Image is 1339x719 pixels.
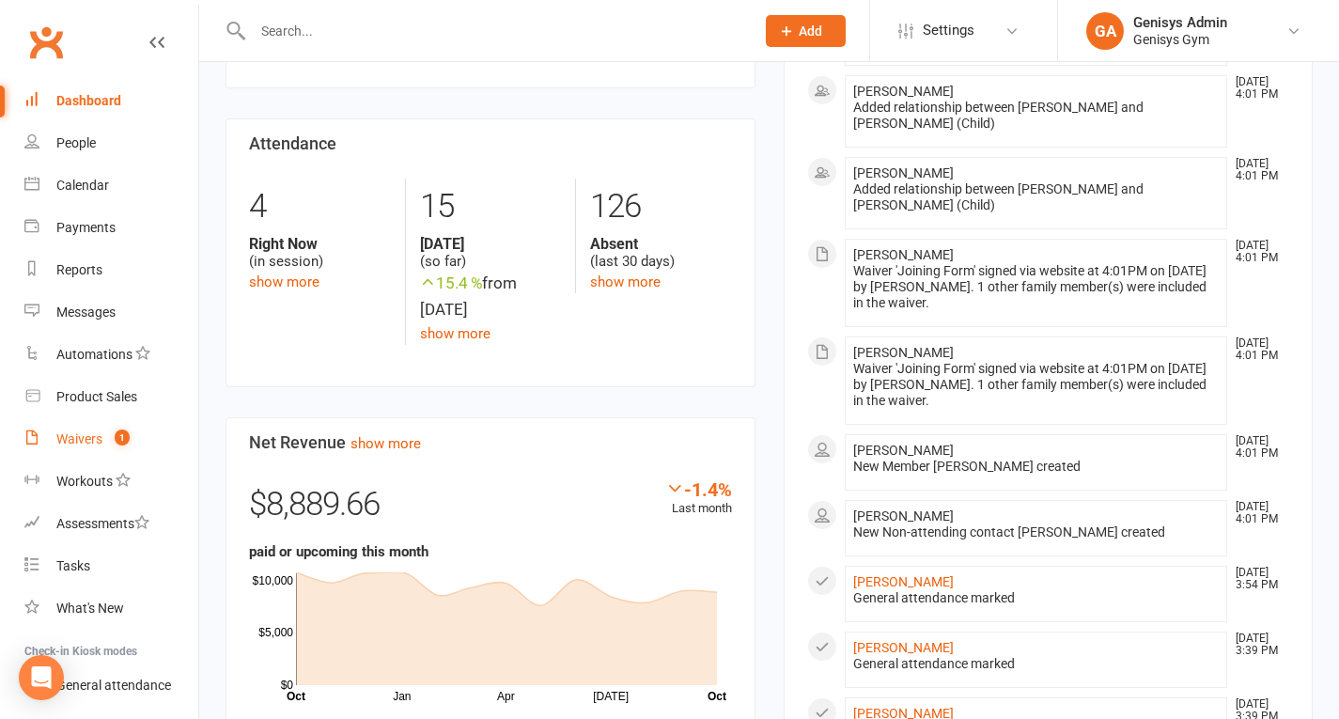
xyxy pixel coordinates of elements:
a: show more [420,325,490,342]
div: Last month [665,478,732,519]
div: $8,889.66 [249,478,732,540]
a: What's New [24,587,198,630]
div: Payments [56,220,116,235]
a: General attendance kiosk mode [24,664,198,707]
div: (in session) [249,235,391,271]
a: Clubworx [23,19,70,66]
a: Reports [24,249,198,291]
input: Search... [247,18,741,44]
a: Calendar [24,164,198,207]
div: Dashboard [56,93,121,108]
div: (last 30 days) [590,235,731,271]
h3: Net Revenue [249,433,732,452]
a: Workouts [24,461,198,503]
time: [DATE] 4:01 PM [1226,76,1288,101]
div: Genisys Admin [1133,14,1227,31]
span: [PERSON_NAME] [853,345,954,360]
span: [PERSON_NAME] [853,508,954,524]
time: [DATE] 4:01 PM [1226,158,1288,182]
time: [DATE] 3:39 PM [1226,633,1288,657]
a: Product Sales [24,376,198,418]
div: Product Sales [56,389,137,404]
a: Tasks [24,545,198,587]
time: [DATE] 4:01 PM [1226,501,1288,525]
span: [PERSON_NAME] [853,165,954,180]
a: Dashboard [24,80,198,122]
strong: [DATE] [420,235,561,253]
span: [PERSON_NAME] [853,247,954,262]
div: General attendance [56,678,171,693]
span: [PERSON_NAME] [853,443,954,458]
a: Payments [24,207,198,249]
button: Add [766,15,846,47]
div: 15 [420,179,561,235]
div: Added relationship between [PERSON_NAME] and [PERSON_NAME] (Child) [853,100,1220,132]
div: Calendar [56,178,109,193]
div: from [DATE] [420,271,561,321]
div: New Non-attending contact [PERSON_NAME] created [853,524,1220,540]
a: show more [590,274,661,290]
time: [DATE] 4:01 PM [1226,240,1288,264]
div: Messages [56,305,116,320]
div: Genisys Gym [1133,31,1227,48]
a: Assessments [24,503,198,545]
strong: Absent [590,235,731,253]
a: Automations [24,334,198,376]
div: Waivers [56,431,102,446]
div: GA [1086,12,1124,50]
div: (so far) [420,235,561,271]
div: New Member [PERSON_NAME] created [853,459,1220,475]
span: [PERSON_NAME] [853,84,954,99]
div: 4 [249,179,391,235]
a: [PERSON_NAME] [853,574,954,589]
div: Tasks [56,558,90,573]
div: Open Intercom Messenger [19,655,64,700]
div: Reports [56,262,102,277]
span: 1 [115,430,130,445]
time: [DATE] 4:01 PM [1226,435,1288,460]
time: [DATE] 4:01 PM [1226,337,1288,362]
div: Added relationship between [PERSON_NAME] and [PERSON_NAME] (Child) [853,181,1220,213]
a: [PERSON_NAME] [853,640,954,655]
strong: paid or upcoming this month [249,543,428,560]
div: Automations [56,347,132,362]
h3: Attendance [249,134,732,153]
strong: Right Now [249,235,391,253]
time: [DATE] 3:54 PM [1226,567,1288,591]
a: show more [350,435,421,452]
div: People [56,135,96,150]
div: Assessments [56,516,149,531]
div: General attendance marked [853,656,1220,672]
div: -1.4% [665,478,732,499]
div: General attendance marked [853,590,1220,606]
a: Waivers 1 [24,418,198,461]
span: Settings [923,9,974,52]
div: Workouts [56,474,113,489]
div: 126 [590,179,731,235]
div: Waiver 'Joining Form' signed via website at 4:01PM on [DATE] by [PERSON_NAME]. 1 other family mem... [853,361,1220,409]
div: What's New [56,601,124,616]
span: 15.4 % [420,274,482,292]
a: Messages [24,291,198,334]
div: Waiver 'Joining Form' signed via website at 4:01PM on [DATE] by [PERSON_NAME]. 1 other family mem... [853,263,1220,311]
span: Add [799,23,822,39]
a: People [24,122,198,164]
a: show more [249,274,319,290]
